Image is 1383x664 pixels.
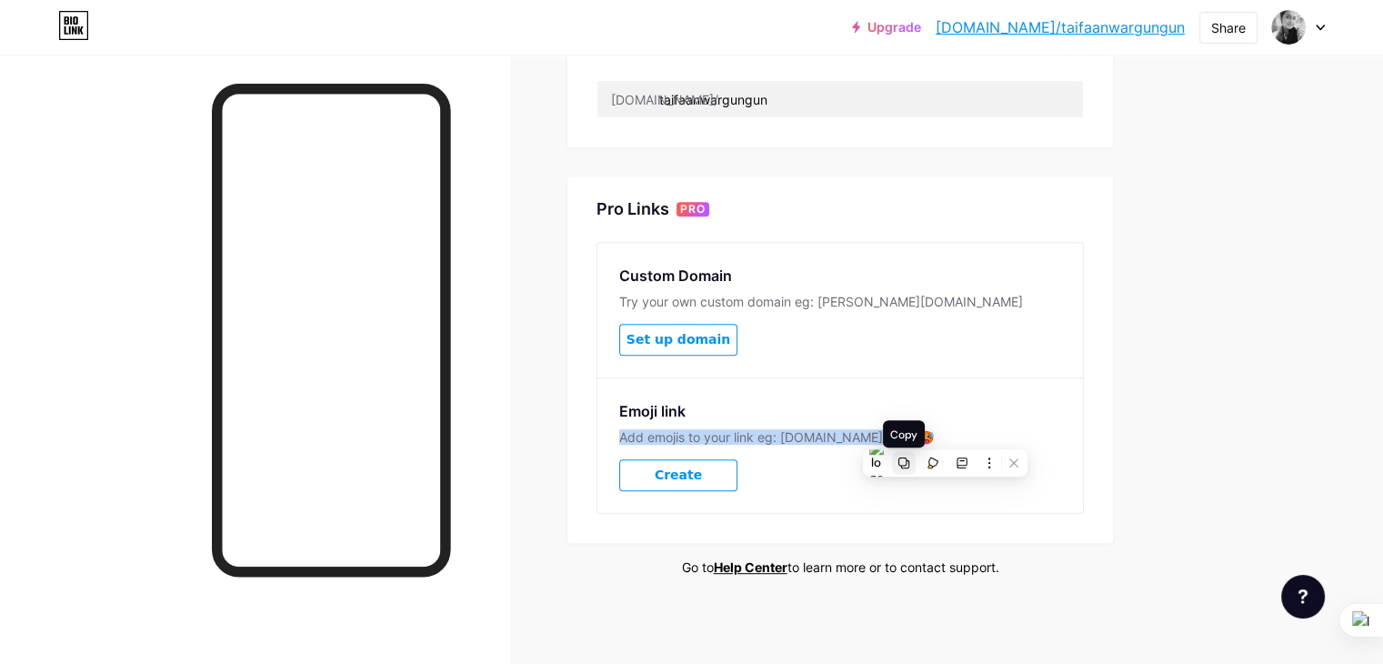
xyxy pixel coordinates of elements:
[597,81,1083,117] input: username
[596,198,669,220] div: Pro Links
[655,468,702,483] span: Create
[626,332,730,347] span: Set up domain
[619,324,737,356] button: Set up domain
[936,16,1185,38] a: [DOMAIN_NAME]/taifaanwargungun
[619,294,1061,309] div: Try your own custom domain eg: [PERSON_NAME][DOMAIN_NAME]
[714,559,787,575] a: Help Center
[680,202,706,216] span: PRO
[619,429,1061,445] div: Add emojis to your link eg: [DOMAIN_NAME]/😄😭🥵
[1211,18,1246,37] div: Share
[1271,10,1306,45] img: taifaanwargungun
[619,400,1061,422] div: Emoji link
[619,459,737,491] button: Create
[567,558,1113,577] div: Go to to learn more or to contact support.
[611,90,718,109] div: [DOMAIN_NAME]/
[852,20,921,35] a: Upgrade
[619,265,1061,287] div: Custom Domain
